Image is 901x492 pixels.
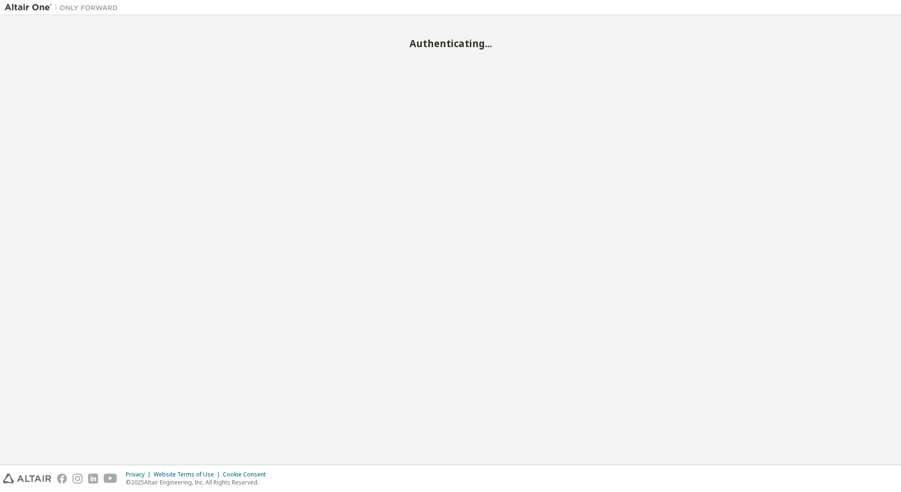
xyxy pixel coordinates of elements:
div: Cookie Consent [223,471,271,478]
img: instagram.svg [73,474,82,484]
div: Website Terms of Use [154,471,223,478]
p: © 2025 Altair Engineering, Inc. All Rights Reserved. [126,478,271,486]
img: altair_logo.svg [3,474,51,484]
h2: Authenticating... [5,37,896,49]
img: youtube.svg [104,474,117,484]
img: facebook.svg [57,474,67,484]
img: Altair One [5,3,123,12]
img: linkedin.svg [88,474,98,484]
div: Privacy [126,471,154,478]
